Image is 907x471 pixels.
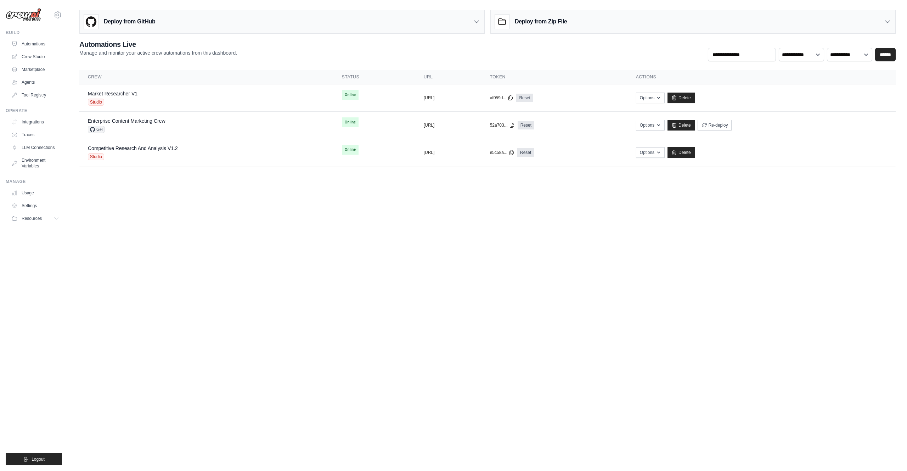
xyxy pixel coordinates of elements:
[79,39,237,49] h2: Automations Live
[9,213,62,224] button: Resources
[9,38,62,50] a: Automations
[698,120,732,131] button: Re-deploy
[515,17,567,26] h3: Deploy from Zip File
[9,116,62,128] a: Integrations
[636,120,665,131] button: Options
[88,118,165,124] a: Enterprise Content Marketing Crew
[88,99,104,106] span: Studio
[490,122,515,128] button: 52a703...
[636,93,665,103] button: Options
[342,145,359,155] span: Online
[9,200,62,211] a: Settings
[481,70,627,84] th: Token
[32,456,45,462] span: Logout
[9,77,62,88] a: Agents
[490,95,514,101] button: af059d...
[6,30,62,35] div: Build
[627,70,896,84] th: Actions
[490,150,514,155] button: e5c58a...
[667,93,695,103] a: Delete
[667,120,695,131] a: Delete
[518,121,534,129] a: Reset
[6,453,62,465] button: Logout
[9,155,62,172] a: Environment Variables
[22,216,42,221] span: Resources
[79,70,333,84] th: Crew
[79,49,237,56] p: Manage and monitor your active crew automations from this dashboard.
[6,8,41,22] img: Logo
[415,70,481,84] th: URL
[342,117,359,127] span: Online
[636,147,665,158] button: Options
[517,148,534,157] a: Reset
[342,90,359,100] span: Online
[6,179,62,184] div: Manage
[88,126,105,133] span: GH
[9,187,62,199] a: Usage
[84,15,98,29] img: GitHub Logo
[9,51,62,62] a: Crew Studio
[9,142,62,153] a: LLM Connections
[88,145,178,151] a: Competitive Research And Analysis V1.2
[516,94,533,102] a: Reset
[88,153,104,160] span: Studio
[667,147,695,158] a: Delete
[88,91,137,96] a: Market Researcher V1
[6,108,62,113] div: Operate
[104,17,155,26] h3: Deploy from GitHub
[9,89,62,101] a: Tool Registry
[333,70,415,84] th: Status
[9,64,62,75] a: Marketplace
[9,129,62,140] a: Traces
